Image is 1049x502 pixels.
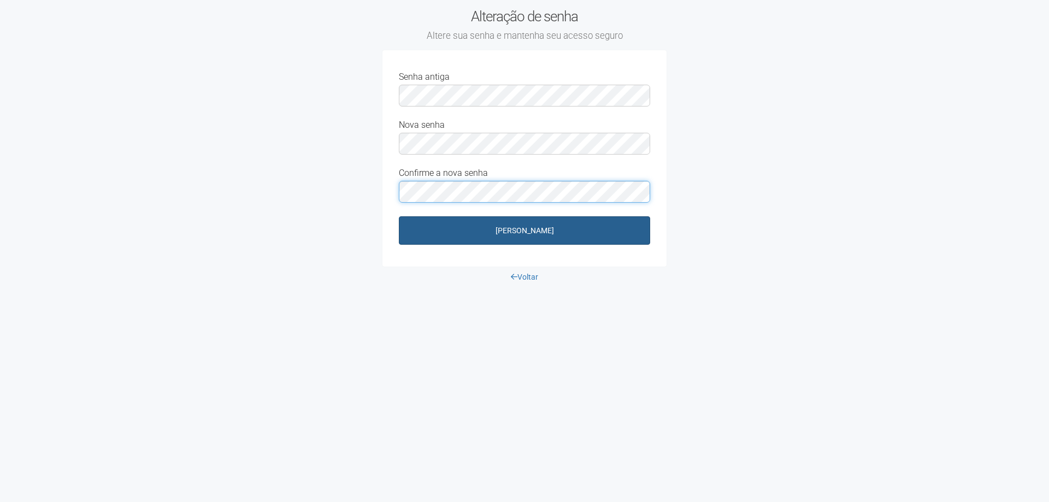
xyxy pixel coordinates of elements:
a: Voltar [511,273,538,281]
label: Confirme a nova senha [399,168,488,178]
h2: Alteração de senha [382,8,667,42]
button: [PERSON_NAME] [399,216,650,245]
small: Altere sua senha e mantenha seu acesso seguro [382,30,667,42]
label: Nova senha [399,120,445,130]
label: Senha antiga [399,72,450,82]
